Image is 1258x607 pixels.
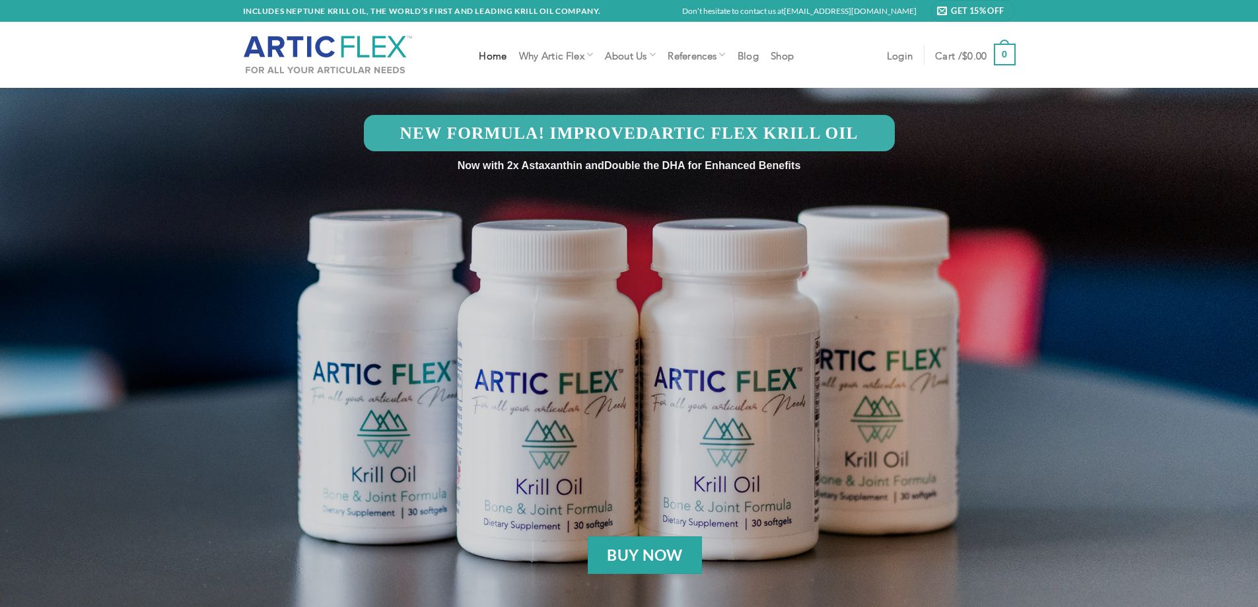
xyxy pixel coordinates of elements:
[668,42,726,67] a: References
[243,35,413,75] img: Artic Flex
[784,6,917,16] a: [EMAIL_ADDRESS][DOMAIN_NAME]
[935,50,987,60] span: Cart /
[682,5,917,17] p: Don’t hesitate to contact us at
[935,34,1015,75] a: Cart /$0.00 0
[588,536,701,575] a: BUY NOW
[458,159,604,171] span: Now with 2x Astaxanthin and
[648,124,858,142] strong: Artic Flex Krill Oil
[605,42,656,67] a: About Us
[962,52,987,57] bdi: 0.00
[962,52,967,57] span: $
[994,44,1016,65] strong: 0
[887,50,913,60] span: Login
[607,543,683,567] span: BUY NOW
[604,159,800,171] span: Double the DHA for Enhanced Benefits
[771,43,794,67] a: Shop
[951,4,1008,17] span: Get 15% Off
[887,43,913,67] a: Login
[738,43,759,67] a: Blog
[243,6,602,16] strong: INCLUDES NEPTUNE KRILL OIL, THE WORLD’S FIRST AND LEADING KRILL OIL COMPANY.
[519,42,594,67] a: Why Artic Flex
[400,124,649,142] strong: New Formula! Improved
[479,43,507,67] a: Home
